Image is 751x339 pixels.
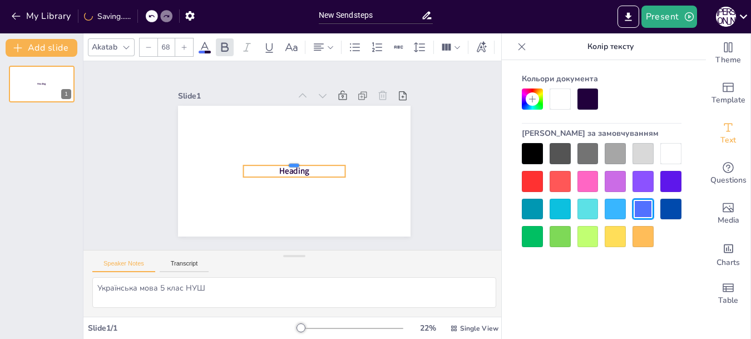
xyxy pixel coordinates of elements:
[706,73,750,114] div: Add ready made slides
[617,6,639,28] button: Export to PowerPoint
[706,234,750,274] div: Add charts and graphs
[8,7,76,25] button: My Library
[414,323,441,333] div: 22 %
[706,194,750,234] div: Add images, graphics, shapes or video
[272,159,304,181] span: Heading
[718,294,738,307] span: Table
[438,38,463,56] div: Column Count
[473,38,490,56] div: Text effects
[6,39,77,57] button: Add slide
[710,174,747,186] span: Questions
[641,6,697,28] button: Present
[522,73,598,84] font: Кольори документа
[715,54,741,66] span: Theme
[61,89,71,99] div: 1
[712,94,745,106] span: Template
[706,154,750,194] div: Get real-time input from your audience
[587,41,634,52] font: Колір тексту
[319,7,421,23] input: Insert title
[717,257,740,269] span: Charts
[88,323,297,333] div: Slide 1 / 1
[160,260,209,272] button: Transcript
[90,40,120,55] div: Akatab
[210,49,317,104] div: Slide 1
[460,324,498,333] span: Single View
[720,134,736,146] span: Text
[92,277,496,308] textarea: Українська мова 5 клас НУШ
[92,260,155,272] button: Speaker Notes
[706,274,750,314] div: Add a table
[9,66,75,102] div: 1
[706,33,750,73] div: Change the overall theme
[522,128,659,139] font: [PERSON_NAME] за замовчуванням
[37,82,46,86] span: Heading
[706,114,750,154] div: Add text boxes
[84,11,131,22] div: Saving......
[499,38,511,56] div: Border settings
[718,214,739,227] span: Media
[716,6,736,28] button: І [PERSON_NAME]
[716,7,736,27] div: І [PERSON_NAME]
